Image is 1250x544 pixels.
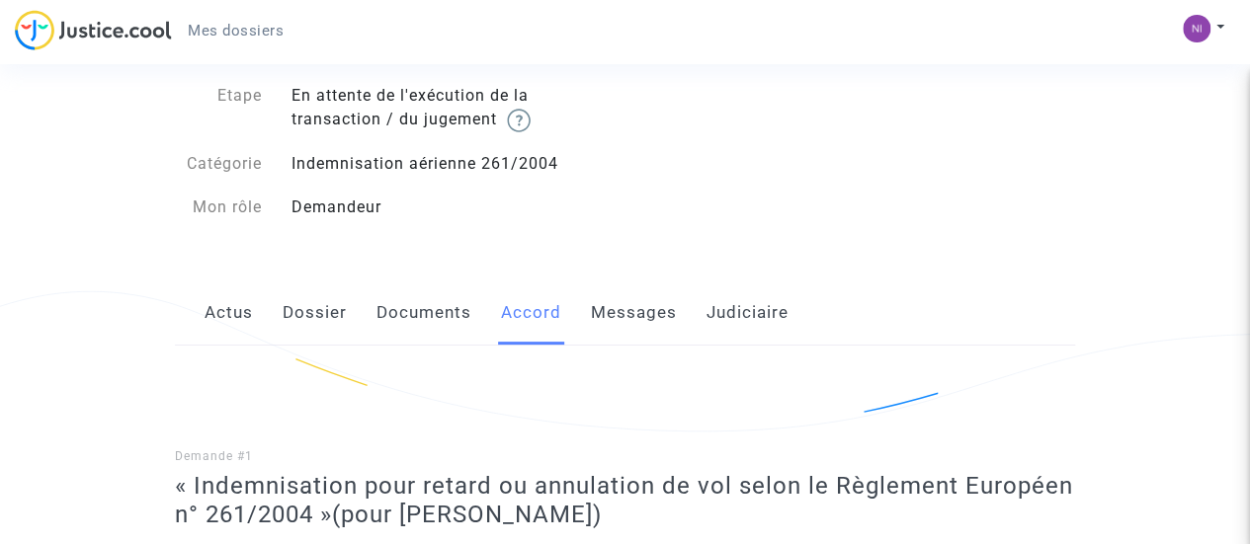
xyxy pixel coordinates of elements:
div: En attente de l'exécution de la transaction / du jugement [277,84,625,132]
a: Mes dossiers [172,16,299,45]
a: Actus [205,280,253,346]
div: Mon rôle [160,195,277,219]
a: Documents [376,280,471,346]
span: Mes dossiers [188,22,284,39]
div: Demandeur [277,195,625,219]
img: ea7e587e824a013c2afbcc5b951fc870 [1183,15,1210,42]
a: Judiciaire [707,280,789,346]
img: jc-logo.svg [15,10,172,50]
a: Accord [501,280,561,346]
span: (pour [PERSON_NAME]) [332,501,602,528]
a: Messages [591,280,677,346]
div: Indemnisation aérienne 261/2004 [277,152,625,176]
div: Etape [160,84,277,132]
a: Dossier [283,280,347,346]
div: Catégorie [160,152,277,176]
img: help.svg [507,109,531,132]
p: Demande #1 [175,444,1075,469]
h3: « Indemnisation pour retard ou annulation de vol selon le Règlement Européen n° 261/2004 » [175,472,1075,529]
